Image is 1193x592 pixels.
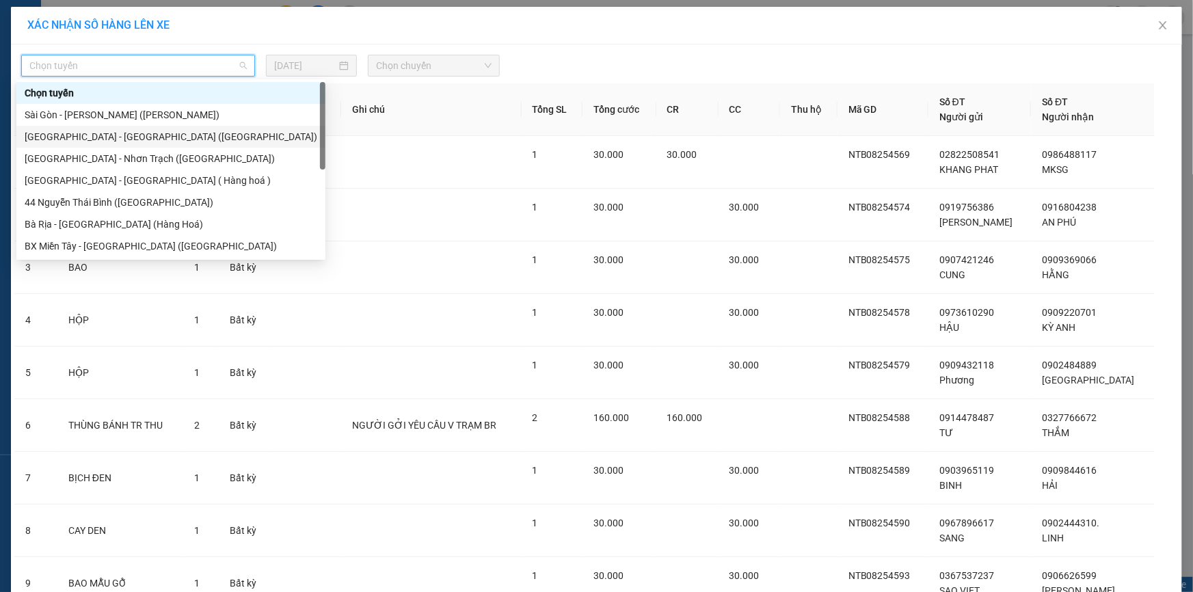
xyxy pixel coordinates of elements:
[848,149,911,160] span: NTB08254569
[219,504,271,557] td: Bất kỳ
[25,85,317,100] div: Chọn tuyến
[16,126,325,148] div: Sài Gòn - Bà Rịa (Hàng Hoá)
[25,151,317,166] div: [GEOGRAPHIC_DATA] - Nhơn Trạch ([GEOGRAPHIC_DATA])
[219,347,271,399] td: Bất kỳ
[16,170,325,191] div: Sài Gòn - Long Hải ( Hàng hoá )
[57,347,183,399] td: HỘP
[939,412,994,423] span: 0914478487
[939,96,965,107] span: Số ĐT
[1042,375,1134,386] span: [GEOGRAPHIC_DATA]
[729,307,760,318] span: 30.000
[352,420,496,431] span: NGƯỜI GỞI YÊU CẦU V TRẠM BR
[656,83,719,136] th: CR
[194,472,200,483] span: 1
[1042,465,1097,476] span: 0909844616
[533,149,538,160] span: 1
[729,254,760,265] span: 30.000
[1157,20,1168,31] span: close
[939,254,994,265] span: 0907421246
[194,578,200,589] span: 1
[16,191,325,213] div: 44 Nguyễn Thái Bình (Hàng Ngoài)
[219,452,271,504] td: Bất kỳ
[533,465,538,476] span: 1
[582,83,656,136] th: Tổng cước
[14,399,57,452] td: 6
[939,570,994,581] span: 0367537237
[593,517,624,528] span: 30.000
[29,55,247,76] span: Chọn tuyến
[1144,7,1182,45] button: Close
[719,83,781,136] th: CC
[1042,427,1069,438] span: THẮM
[16,235,325,257] div: BX Miền Tây - Bà Rịa (Hàng Hóa)
[1042,480,1058,491] span: HẢI
[1042,517,1099,528] span: 0902444310.
[1042,307,1097,318] span: 0909220701
[533,307,538,318] span: 1
[219,294,271,347] td: Bất kỳ
[219,241,271,294] td: Bất kỳ
[1042,412,1097,423] span: 0327766672
[848,465,911,476] span: NTB08254589
[16,148,325,170] div: Sài Gòn - Nhơn Trạch (Hàng Hoá)
[848,412,911,423] span: NTB08254588
[1042,202,1097,213] span: 0916804238
[25,107,317,122] div: Sài Gòn - [PERSON_NAME] ([PERSON_NAME])
[1042,96,1068,107] span: Số ĐT
[729,570,760,581] span: 30.000
[57,399,183,452] td: THÙNG BÁNH TR THU
[25,129,317,144] div: [GEOGRAPHIC_DATA] - [GEOGRAPHIC_DATA] ([GEOGRAPHIC_DATA])
[939,480,962,491] span: BINH
[25,173,317,188] div: [GEOGRAPHIC_DATA] - [GEOGRAPHIC_DATA] ( Hàng hoá )
[1042,217,1076,228] span: AN PHÚ
[939,360,994,371] span: 0909432118
[593,465,624,476] span: 30.000
[593,149,624,160] span: 30.000
[939,517,994,528] span: 0967896617
[939,217,1013,228] span: [PERSON_NAME]
[57,241,183,294] td: BAO
[1042,360,1097,371] span: 0902484889
[593,307,624,318] span: 30.000
[14,504,57,557] td: 8
[25,217,317,232] div: Bà Rịa - [GEOGRAPHIC_DATA] (Hàng Hoá)
[837,83,928,136] th: Mã GD
[939,111,983,122] span: Người gửi
[939,533,965,543] span: SANG
[939,164,998,175] span: KHANG PHAT
[14,241,57,294] td: 3
[219,399,271,452] td: Bất kỳ
[274,58,336,73] input: 14/08/2025
[939,149,1000,160] span: 02822508541
[194,314,200,325] span: 1
[533,202,538,213] span: 1
[341,83,521,136] th: Ghi chú
[848,254,911,265] span: NTB08254575
[939,465,994,476] span: 0903965119
[194,262,200,273] span: 1
[593,254,624,265] span: 30.000
[1042,533,1064,543] span: LINH
[14,294,57,347] td: 4
[14,136,57,189] td: 1
[593,570,624,581] span: 30.000
[848,307,911,318] span: NTB08254578
[57,452,183,504] td: BỊCH ĐEN
[1042,570,1097,581] span: 0906626599
[939,269,965,280] span: CUNG
[14,452,57,504] td: 7
[194,525,200,536] span: 1
[25,239,317,254] div: BX Miền Tây - [GEOGRAPHIC_DATA] ([GEOGRAPHIC_DATA])
[848,202,911,213] span: NTB08254574
[57,504,183,557] td: CAY DEN
[780,83,837,136] th: Thu hộ
[533,254,538,265] span: 1
[939,427,953,438] span: TƯ
[57,294,183,347] td: HỘP
[939,322,959,333] span: HẬU
[848,570,911,581] span: NTB08254593
[729,517,760,528] span: 30.000
[16,104,325,126] div: Sài Gòn - Vũng Tàu (Hàng Hoá)
[848,517,911,528] span: NTB08254590
[194,367,200,378] span: 1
